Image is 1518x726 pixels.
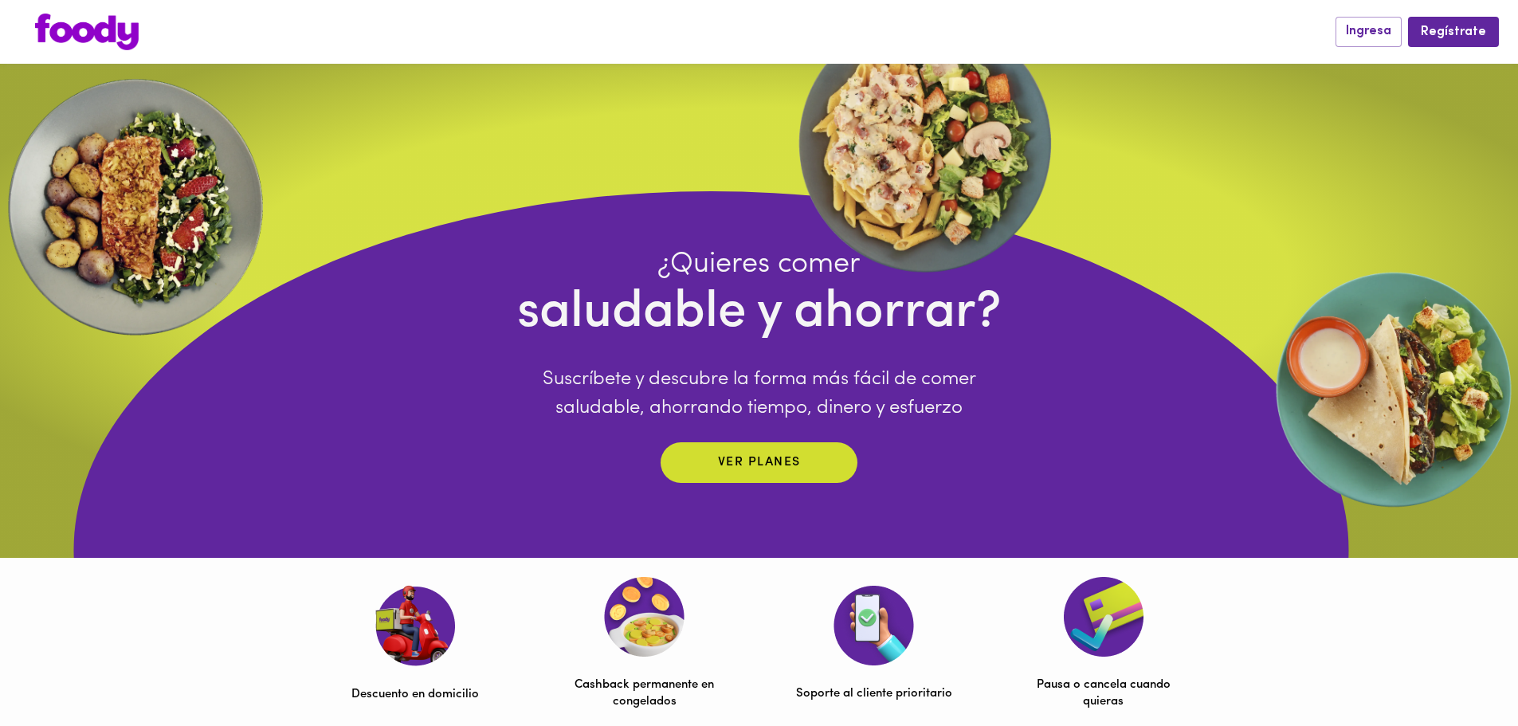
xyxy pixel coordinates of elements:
img: Descuento en domicilio [375,585,455,666]
button: Ingresa [1336,17,1402,46]
img: Soporte al cliente prioritario [834,586,914,665]
img: EllipseRigth.webp [1269,265,1518,514]
span: Ingresa [1346,24,1391,39]
p: Descuento en domicilio [351,686,479,703]
img: ellipse.webp [790,8,1061,279]
img: logo.png [35,14,139,50]
h4: ¿Quieres comer [517,247,1002,282]
h4: saludable y ahorrar? [517,282,1002,345]
p: Pausa o cancela cuando quieras [1026,677,1182,711]
button: Ver planes [661,442,857,483]
p: Ver planes [718,453,801,472]
img: Cashback permanente en congelados [604,577,684,657]
button: Regístrate [1408,17,1499,46]
iframe: Messagebird Livechat Widget [1426,634,1502,710]
p: Suscríbete y descubre la forma más fácil de comer saludable, ahorrando tiempo, dinero y esfuerzo [517,365,1002,422]
img: Pausa o cancela cuando quieras [1064,577,1143,657]
p: Cashback permanente en congelados [567,677,723,711]
p: Soporte al cliente prioritario [796,685,952,702]
span: Regístrate [1421,25,1486,40]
